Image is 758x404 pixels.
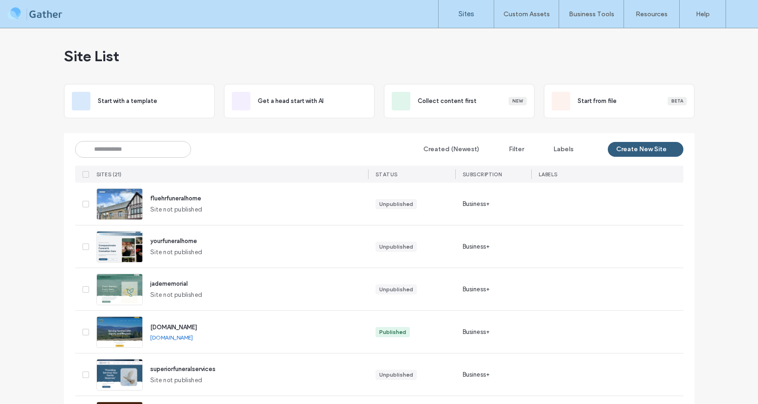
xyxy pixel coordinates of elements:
[379,328,406,336] div: Published
[537,142,582,157] button: Labels
[608,142,683,157] button: Create New Site
[569,10,614,18] label: Business Tools
[150,280,188,287] a: jadememorial
[459,10,474,18] label: Sites
[98,96,157,106] span: Start with a template
[150,334,193,341] a: [DOMAIN_NAME]
[150,366,216,372] a: superiorfuneralservices
[224,84,375,118] div: Get a head start with AI
[150,376,203,385] span: Site not published
[463,370,490,379] span: Business+
[463,327,490,337] span: Business+
[544,84,694,118] div: Start from fileBeta
[150,324,197,331] a: [DOMAIN_NAME]
[668,97,687,105] div: Beta
[379,200,413,208] div: Unpublished
[539,171,558,178] span: LABELS
[150,237,197,244] a: yourfuneralhome
[578,96,617,106] span: Start from file
[150,290,203,300] span: Site not published
[384,84,535,118] div: Collect content firstNew
[150,195,201,202] a: fluehrfuneralhome
[96,171,122,178] span: SITES (21)
[463,171,502,178] span: SUBSCRIPTION
[491,142,533,157] button: Filter
[509,97,527,105] div: New
[379,285,413,294] div: Unpublished
[64,84,215,118] div: Start with a template
[407,142,488,157] button: Created (Newest)
[696,10,710,18] label: Help
[150,205,203,214] span: Site not published
[379,243,413,251] div: Unpublished
[636,10,668,18] label: Resources
[258,96,324,106] span: Get a head start with AI
[379,371,413,379] div: Unpublished
[463,199,490,209] span: Business+
[463,285,490,294] span: Business+
[463,242,490,251] span: Business+
[376,171,398,178] span: STATUS
[418,96,477,106] span: Collect content first
[503,10,550,18] label: Custom Assets
[150,248,203,257] span: Site not published
[64,47,119,65] span: Site List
